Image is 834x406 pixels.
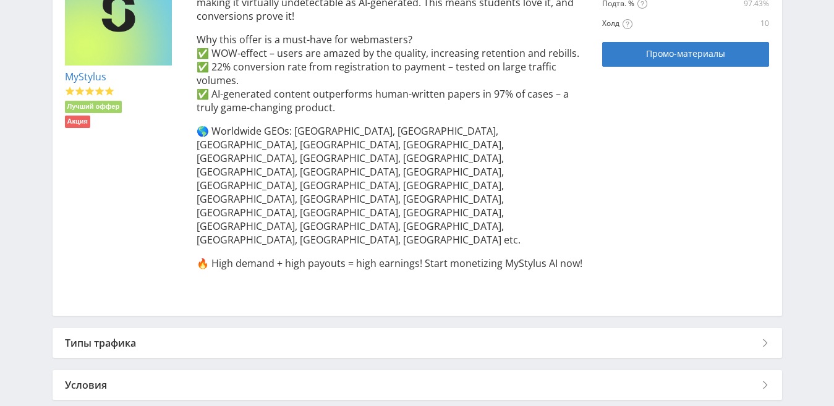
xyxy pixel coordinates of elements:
[602,19,713,29] div: Холд
[65,70,106,83] a: MyStylus
[602,42,769,67] a: Промо-материалы
[197,256,590,270] p: 🔥 High demand + high payouts = high earnings! Start monetizing MyStylus AI now!
[646,49,725,59] span: Промо-материалы
[65,101,122,113] li: Лучший оффер
[53,328,782,358] div: Типы трафика
[197,33,590,114] p: Why this offer is a must-have for webmasters? ✅ WOW-effect – users are amazed by the quality, inc...
[65,116,90,128] li: Акция
[197,124,590,247] p: 🌎 Worldwide GEOs: [GEOGRAPHIC_DATA], [GEOGRAPHIC_DATA], [GEOGRAPHIC_DATA], [GEOGRAPHIC_DATA], [GE...
[715,19,769,28] div: 10
[53,370,782,400] div: Условия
